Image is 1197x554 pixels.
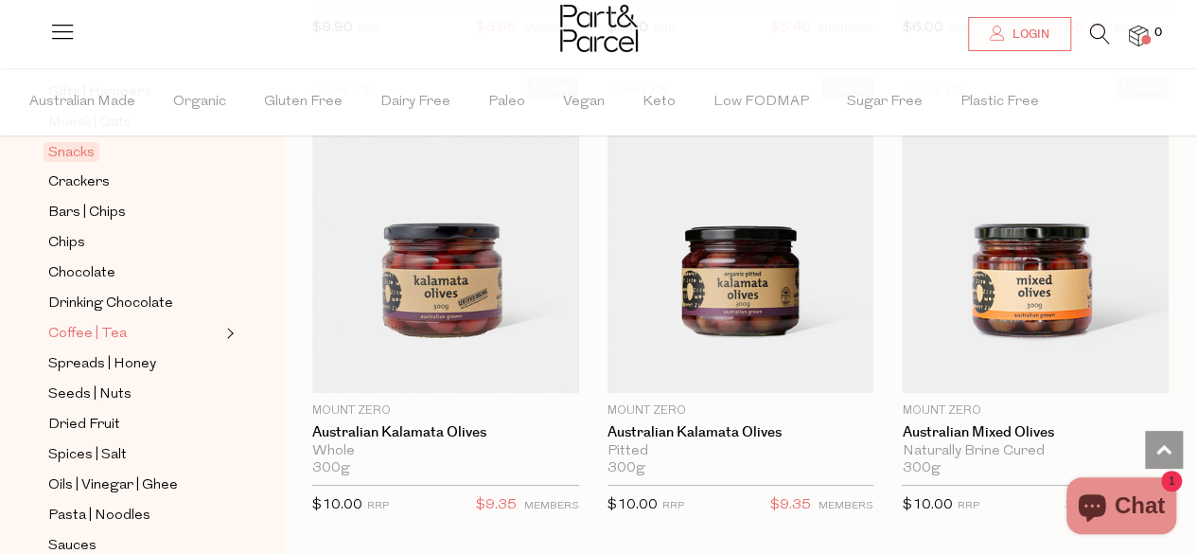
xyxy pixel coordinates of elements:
span: Low FODMAP [713,69,809,135]
span: $10.00 [312,498,362,512]
img: Part&Parcel [560,5,638,52]
a: Chips [48,231,220,255]
span: $9.35 [476,493,517,518]
span: Organic [173,69,226,135]
span: Drinking Chocolate [48,293,173,315]
a: Oils | Vinegar | Ghee [48,474,220,497]
a: Australian Kalamata Olives [312,424,579,441]
span: Coffee | Tea [48,323,127,346]
span: Pasta | Noodles [48,505,150,527]
span: Spreads | Honey [48,353,156,376]
a: Pasta | Noodles [48,504,220,527]
span: Login [1008,27,1049,43]
span: Sugar Free [847,69,923,135]
a: Crackers [48,170,220,194]
span: Chocolate [48,262,115,285]
span: 300g [902,460,940,477]
small: RRP [662,501,684,511]
span: Crackers [48,171,110,194]
a: Bars | Chips [48,201,220,224]
span: Chips [48,232,85,255]
a: Seeds | Nuts [48,383,220,406]
span: 300g [312,460,350,477]
span: Plastic Free [960,69,1039,135]
span: $9.35 [770,493,811,518]
img: Australian Kalamata Olives [312,78,579,392]
small: MEMBERS [524,501,579,511]
span: Seeds | Nuts [48,384,132,406]
a: Spreads | Honey [48,352,220,376]
a: 0 [1129,26,1148,45]
a: Australian Mixed Olives [902,424,1169,441]
a: Coffee | Tea [48,322,220,346]
div: Whole [312,443,579,460]
a: Drinking Chocolate [48,292,220,315]
inbox-online-store-chat: Shopify online store chat [1061,477,1182,539]
span: Paleo [488,69,525,135]
a: Chocolate [48,261,220,285]
span: 0 [1150,25,1167,42]
a: Dried Fruit [48,413,220,437]
span: Oils | Vinegar | Ghee [48,474,178,497]
small: MEMBERS [819,501,873,511]
p: Mount Zero [607,402,874,420]
img: Australian Mixed Olives [902,78,1169,392]
span: Vegan [563,69,605,135]
span: Bars | Chips [48,202,126,224]
div: Pitted [607,443,874,460]
a: Snacks [48,141,220,164]
span: Australian Made [29,69,135,135]
span: Spices | Salt [48,444,127,467]
span: Dairy Free [380,69,450,135]
button: Expand/Collapse Coffee | Tea [221,322,235,345]
span: Snacks [44,142,99,162]
span: Gluten Free [264,69,343,135]
a: Login [968,17,1071,51]
p: Mount Zero [312,402,579,420]
div: Naturally Brine Cured [902,443,1169,460]
p: Mount Zero [902,402,1169,420]
small: RRP [957,501,978,511]
span: Keto [643,69,676,135]
a: Australian Kalamata Olives [607,424,874,441]
span: Dried Fruit [48,414,120,437]
span: $10.00 [607,498,658,512]
img: Australian Kalamata Olives [607,78,874,392]
span: $10.00 [902,498,952,512]
a: Spices | Salt [48,443,220,467]
small: RRP [367,501,389,511]
span: 300g [607,460,645,477]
